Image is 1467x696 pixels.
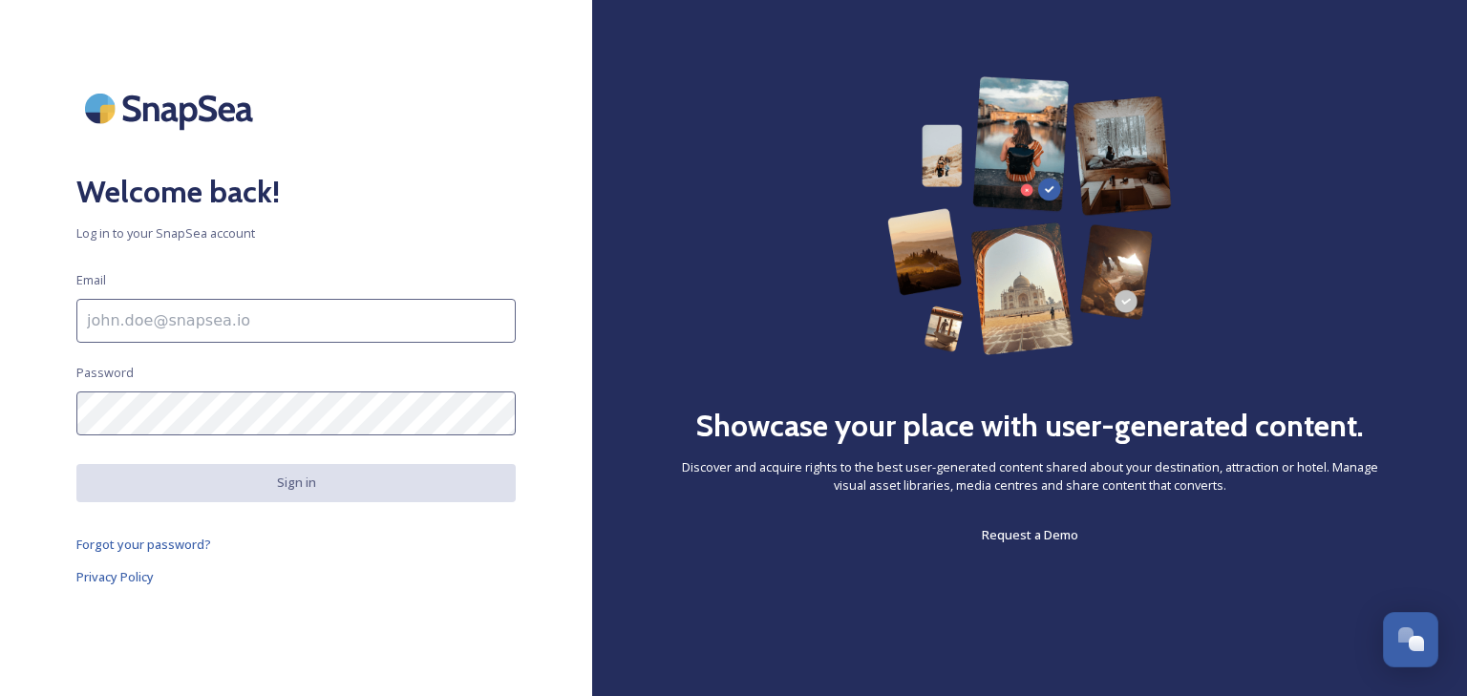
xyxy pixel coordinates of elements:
img: SnapSea Logo [76,76,267,140]
h2: Welcome back! [76,169,516,215]
span: Email [76,271,106,289]
h2: Showcase your place with user-generated content. [695,403,1364,449]
span: Forgot your password? [76,536,211,553]
span: Privacy Policy [76,568,154,585]
a: Privacy Policy [76,565,516,588]
input: john.doe@snapsea.io [76,299,516,343]
img: 63b42ca75bacad526042e722_Group%20154-p-800.png [887,76,1172,355]
button: Sign in [76,464,516,501]
button: Open Chat [1383,612,1438,667]
span: Discover and acquire rights to the best user-generated content shared about your destination, att... [669,458,1391,495]
a: Request a Demo [982,523,1078,546]
span: Request a Demo [982,526,1078,543]
span: Log in to your SnapSea account [76,224,516,243]
span: Password [76,364,134,382]
a: Forgot your password? [76,533,516,556]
